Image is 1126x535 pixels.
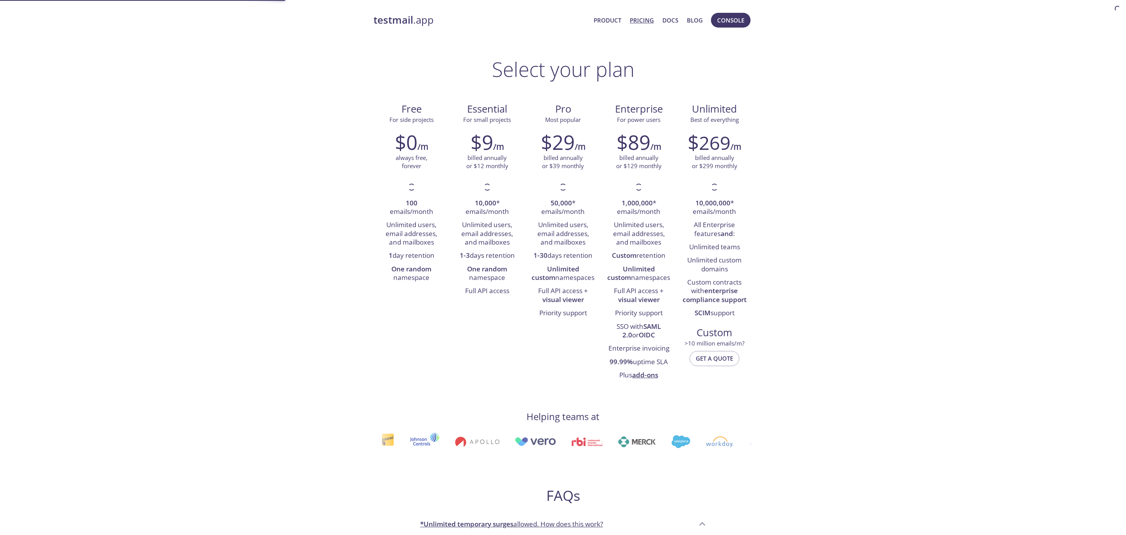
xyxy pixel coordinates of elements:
[420,519,513,528] strong: *Unlimited temporary surges
[542,154,584,170] p: billed annually or $39 monthly
[607,285,671,307] li: Full API access +
[575,140,586,153] h6: /m
[685,339,744,347] span: > 10 million emails/m?
[527,410,599,423] h4: Helping teams at
[379,263,443,285] li: namespace
[455,249,519,262] li: days retention
[607,102,671,116] span: Enterprise
[395,130,417,154] h2: $0
[607,307,671,320] li: Priority support
[630,15,654,25] a: Pricing
[497,437,529,446] img: rbi
[379,197,443,219] li: emails/month
[607,197,671,219] li: * emails/month
[379,249,443,262] li: day retention
[699,130,730,155] span: 269
[675,436,725,447] img: atlassian
[492,57,634,81] h1: Select your plan
[617,130,650,154] h2: $89
[662,15,678,25] a: Docs
[683,286,747,304] strong: enterprise compliance support
[688,130,730,154] h2: $
[455,263,519,285] li: namespace
[531,285,595,307] li: Full API access +
[374,14,587,27] a: testmail.app
[618,295,660,304] strong: visual viewer
[420,519,603,529] p: allowed. How does this work?
[406,198,417,207] strong: 100
[531,219,595,249] li: Unlimited users, email addresses, and mailboxes
[455,285,519,298] li: Full API access
[455,197,519,219] li: * emails/month
[380,102,443,116] span: Free
[696,353,733,363] span: Get a quote
[597,435,616,448] img: salesforce
[622,198,653,207] strong: 1,000,000
[471,130,493,154] h2: $9
[683,276,747,307] li: Custom contracts with
[607,264,655,282] strong: Unlimited custom
[531,249,595,262] li: days retention
[683,241,747,254] li: Unlimited teams
[639,330,655,339] strong: OIDC
[531,102,594,116] span: Pro
[541,130,575,154] h2: $29
[607,263,671,285] li: namespaces
[721,229,733,238] strong: and
[493,140,504,153] h6: /m
[612,251,636,260] strong: Custom
[544,436,582,447] img: merck
[695,198,730,207] strong: 10,000,000
[475,198,496,207] strong: 10,000
[531,263,595,285] li: namespaces
[455,219,519,249] li: Unlimited users, email addresses, and mailboxes
[533,251,547,260] strong: 1-30
[687,15,703,25] a: Blog
[607,320,671,342] li: SSO with or
[632,370,658,379] a: add-ons
[683,307,747,320] li: support
[650,140,661,153] h6: /m
[381,436,425,447] img: apollo
[551,198,572,207] strong: 50,000
[466,154,508,170] p: billed annually or $12 monthly
[622,322,661,339] strong: SAML 2.0
[683,219,747,241] li: All Enterprise features :
[532,264,579,282] strong: Unlimited custom
[545,116,581,123] span: Most popular
[414,487,712,504] h2: FAQs
[607,369,671,382] li: Plus
[594,15,621,25] a: Product
[389,116,434,123] span: For side projects
[607,356,671,369] li: uptime SLA
[460,251,470,260] strong: 1-3
[607,249,671,262] li: retention
[607,219,671,249] li: Unlimited users, email addresses, and mailboxes
[379,219,443,249] li: Unlimited users, email addresses, and mailboxes
[692,154,737,170] p: billed annually or $299 monthly
[711,13,751,28] button: Console
[695,308,711,317] strong: SCIM
[683,197,747,219] li: * emails/month
[683,254,747,276] li: Unlimited custom domains
[417,140,428,153] h6: /m
[690,116,739,123] span: Best of everything
[414,514,712,535] div: *Unlimited temporary surgesallowed. How does this work?
[391,264,431,273] strong: One random
[607,342,671,355] li: Enterprise invoicing
[396,154,427,170] p: always free, forever
[692,102,737,116] span: Unlimited
[374,13,413,27] strong: testmail
[389,251,393,260] strong: 1
[683,326,746,339] span: Custom
[455,102,519,116] span: Essential
[610,357,633,366] strong: 99.99%
[730,140,741,153] h6: /m
[531,307,595,320] li: Priority support
[717,15,744,25] span: Console
[616,154,662,170] p: billed annually or $129 monthly
[441,437,482,446] img: vero
[531,197,595,219] li: * emails/month
[542,295,584,304] strong: visual viewer
[617,116,660,123] span: For power users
